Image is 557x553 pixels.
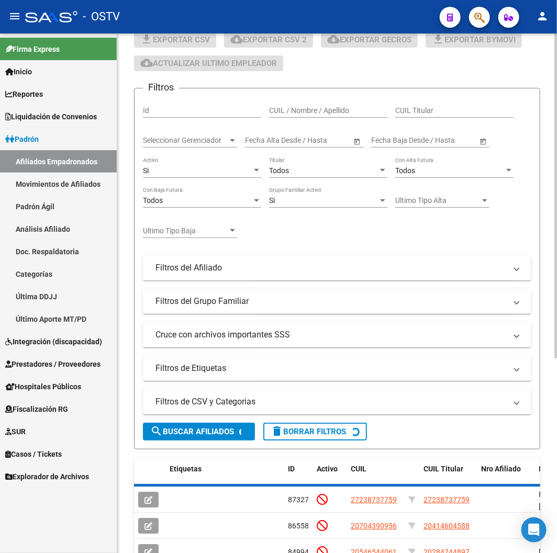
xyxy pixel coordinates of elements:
span: Exportar Bymovi [432,35,516,44]
span: 27238737759 [351,495,397,504]
span: Todos [269,166,289,175]
span: Ultimo Tipo Alta [395,196,480,205]
mat-expansion-panel-header: Filtros de Etiquetas [143,356,531,381]
span: Fiscalización RG [5,403,68,415]
mat-expansion-panel-header: Cruce con archivos importantes SSS [143,322,531,347]
span: ID [288,465,295,473]
span: Prestadores / Proveedores [5,358,101,370]
mat-icon: file_download [140,33,153,46]
span: Todos [143,196,163,205]
span: Seleccionar Gerenciador [143,136,228,145]
datatable-header-cell: CUIL Titular [419,458,477,492]
input: Fecha inicio [371,136,409,145]
span: Todos [395,166,415,175]
button: Exportar CSV [134,32,216,48]
mat-expansion-panel-header: Filtros de CSV y Categorias [143,389,531,414]
mat-expansion-panel-header: Filtros del Afiliado [143,255,531,280]
input: Fecha fin [292,136,343,145]
datatable-header-cell: CUIL [347,458,404,492]
button: Buscar Afiliados [143,423,255,441]
mat-panel-title: Cruce con archivos importantes SSS [155,329,506,341]
span: Casos / Tickets [5,448,62,460]
span: Si [143,166,149,175]
span: Exportar CSV 2 [230,35,307,44]
span: 20414604588 [424,522,470,530]
mat-expansion-panel-header: Filtros del Grupo Familiar [143,289,531,314]
h3: Filtros [143,80,179,95]
span: Reportes [5,88,43,100]
span: Explorador de Archivos [5,471,89,482]
span: Padrón [5,133,39,145]
span: 87327 [288,495,309,504]
mat-icon: person [536,10,549,22]
datatable-header-cell: Nro Afiliado [477,458,534,492]
span: Integración (discapacidad) [5,336,102,347]
span: Firma Express [5,43,60,55]
button: Borrar Filtros [263,423,367,441]
span: Exportar CSV [140,35,210,44]
datatable-header-cell: ID [284,458,313,492]
mat-icon: cloud_download [140,57,153,69]
mat-icon: cloud_download [327,33,340,46]
datatable-header-cell: Activo [313,458,347,492]
span: Activo [317,465,338,473]
span: Hospitales Públicos [5,381,81,392]
span: Actualizar ultimo Empleador [140,59,277,68]
mat-panel-title: Filtros de CSV y Categorias [155,396,506,408]
mat-icon: menu [8,10,21,22]
mat-icon: file_download [432,33,444,46]
span: Ultimo Tipo Baja [143,227,228,235]
button: Exportar CSV 2 [224,32,313,48]
datatable-header-cell: Etiquetas [165,458,284,492]
input: Fecha inicio [245,136,283,145]
span: Etiquetas [170,465,202,473]
span: Nro Afiliado [481,465,521,473]
button: Actualizar ultimo Empleador [134,55,283,71]
mat-icon: delete [271,425,283,437]
span: 27238737759 [424,495,470,504]
span: Liquidación de Convenios [5,111,97,122]
span: SUR [5,426,26,437]
span: Borrar Filtros [271,427,346,436]
mat-icon: cloud_download [230,33,243,46]
mat-panel-title: Filtros del Grupo Familiar [155,296,506,307]
button: Exportar Bymovi [426,32,522,48]
div: Open Intercom Messenger [521,517,547,543]
input: Fecha fin [418,136,470,145]
button: Open calendar [351,136,362,146]
span: CUIL [351,465,366,473]
span: Inicio [5,66,32,77]
mat-icon: search [150,425,163,437]
span: Buscar Afiliados [150,427,234,436]
span: Exportar GECROS [327,35,411,44]
mat-panel-title: Filtros del Afiliado [155,262,506,274]
button: Exportar GECROS [321,32,418,48]
span: Si [269,196,275,205]
mat-panel-title: Filtros de Etiquetas [155,363,506,374]
span: - OSTV [83,5,120,28]
span: 20704390956 [351,522,397,530]
button: Open calendar [477,136,488,146]
span: 86558 [288,522,309,530]
span: CUIL Titular [424,465,463,473]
